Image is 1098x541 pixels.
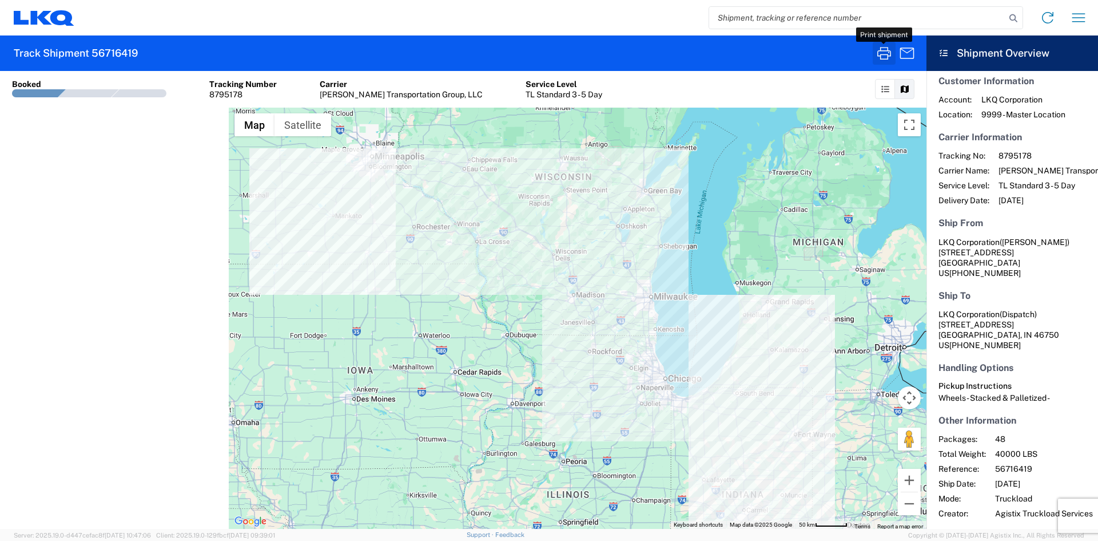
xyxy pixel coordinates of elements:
div: Booked [12,79,41,89]
button: Show street map [234,113,274,136]
a: Feedback [495,531,524,538]
a: Terms [854,523,870,530]
div: TL Standard 3 - 5 Day [526,89,602,100]
span: Creator: [938,508,986,519]
span: [DATE] 09:39:01 [229,532,275,539]
span: Client: 2025.19.0-129fbcf [156,532,275,539]
span: 48 [995,434,1093,444]
h6: Pickup Instructions [938,381,1086,391]
span: (Dispatch) [1000,310,1037,319]
button: Toggle fullscreen view [898,113,921,136]
span: Total Weight: [938,449,986,459]
h5: Carrier Information [938,132,1086,143]
div: 8795178 [209,89,277,100]
header: Shipment Overview [926,35,1098,71]
div: Service Level [526,79,602,89]
span: Delivery Date: [938,195,989,206]
span: LKQ Corporation [STREET_ADDRESS] [938,310,1037,329]
h2: Track Shipment 56716419 [14,46,138,60]
address: [GEOGRAPHIC_DATA], IN 46750 US [938,309,1086,350]
h5: Other Information [938,415,1086,426]
span: 9999 - Master Location [981,109,1065,120]
span: [PHONE_NUMBER] [949,268,1021,278]
div: Tracking Number [209,79,277,89]
span: 56716419 [995,464,1093,474]
h5: Handling Options [938,362,1086,373]
button: Drag Pegman onto the map to open Street View [898,428,921,451]
span: Truckload [995,493,1093,504]
a: Support [467,531,495,538]
span: ([PERSON_NAME]) [1000,238,1069,247]
span: Location: [938,109,972,120]
span: [DATE] 10:47:06 [105,532,151,539]
div: Carrier [320,79,483,89]
span: Account: [938,94,972,105]
button: Zoom out [898,492,921,515]
span: Map data ©2025 Google [730,522,792,528]
span: Agistix Truckload Services [995,508,1093,519]
button: Map camera controls [898,386,921,409]
span: Carrier Name: [938,165,989,176]
span: Service Level: [938,180,989,191]
button: Zoom in [898,469,921,492]
h5: Ship From [938,218,1086,228]
input: Shipment, tracking or reference number [709,7,1005,29]
a: Report a map error [877,523,923,530]
span: [STREET_ADDRESS] [938,248,1014,257]
span: LKQ Corporation [938,238,1000,247]
h5: Customer Information [938,76,1086,86]
h5: Ship To [938,290,1086,301]
span: LKQ Corporation [981,94,1065,105]
div: [PERSON_NAME] Transportation Group, LLC [320,89,483,100]
address: [GEOGRAPHIC_DATA] US [938,237,1086,278]
span: Copyright © [DATE]-[DATE] Agistix Inc., All Rights Reserved [908,530,1084,540]
button: Show satellite imagery [274,113,331,136]
a: Open this area in Google Maps (opens a new window) [232,514,269,529]
span: [DATE] [995,479,1093,489]
span: [PHONE_NUMBER] [949,341,1021,350]
button: Map Scale: 50 km per 53 pixels [795,521,851,529]
span: 50 km [799,522,815,528]
span: Reference: [938,464,986,474]
span: Mode: [938,493,986,504]
button: Keyboard shortcuts [674,521,723,529]
span: Ship Date: [938,479,986,489]
span: Server: 2025.19.0-d447cefac8f [14,532,151,539]
span: Tracking No: [938,151,989,161]
span: Packages: [938,434,986,444]
img: Google [232,514,269,529]
div: Wheels - Stacked & Palletized - [938,393,1086,403]
span: 40000 LBS [995,449,1093,459]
